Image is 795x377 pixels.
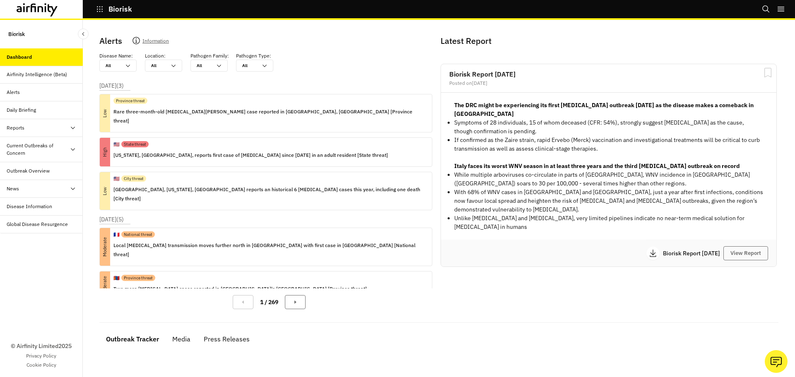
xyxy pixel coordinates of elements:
[763,67,773,78] svg: Bookmark Report
[204,333,250,345] div: Press Releases
[113,151,388,160] p: [US_STATE], [GEOGRAPHIC_DATA], reports first case of [MEDICAL_DATA] since [DATE] in an adult resi...
[113,175,120,182] p: 🇺🇸
[99,35,122,47] p: Alerts
[108,5,132,13] p: Biorisk
[663,250,723,256] p: Biorisk Report [DATE]
[91,147,119,157] p: High
[449,71,768,77] h2: Biorisk Report [DATE]
[236,52,271,60] p: Pathogen Type :
[99,52,133,60] p: Disease Name :
[723,246,768,260] button: View Report
[7,185,19,192] div: News
[113,107,425,125] p: Rare three-month-old [MEDICAL_DATA][PERSON_NAME] case reported in [GEOGRAPHIC_DATA], [GEOGRAPHIC_...
[113,284,367,293] p: Two more [MEDICAL_DATA] cases reported in [GEOGRAPHIC_DATA]'s [GEOGRAPHIC_DATA] [Province threat]
[190,52,229,60] p: Pathogen Family :
[454,170,763,188] p: While multiple arboviruses co-circulate in parts of [GEOGRAPHIC_DATA], WNV incidence in [GEOGRAPH...
[142,36,169,48] p: Information
[7,53,32,61] div: Dashboard
[124,275,153,281] p: Province threat
[113,241,425,259] p: Local [MEDICAL_DATA] transmission moves further north in [GEOGRAPHIC_DATA] with first case in [GE...
[285,295,306,309] button: Next Page
[124,175,144,182] p: City threat
[99,82,124,90] p: [DATE] ( 3 )
[7,142,70,157] div: Current Outbreaks of Concern
[86,186,124,196] p: Low
[116,98,145,104] p: Province threat
[7,221,68,228] div: Global Disease Resurgence
[8,26,25,42] p: Biorisk
[113,141,120,148] p: 🇺🇸
[113,231,120,238] p: 🇫🇷
[7,106,36,114] div: Daily Briefing
[765,350,788,373] button: Ask our analysts
[99,215,124,224] p: [DATE] ( 5 )
[454,136,763,153] p: If confirmed as the Zaire strain, rapid Ervebo (Merck) vaccination and investigational treatments...
[124,231,152,238] p: National threat
[26,352,56,360] a: Privacy Policy
[233,295,253,309] button: Previous Page
[454,214,763,231] p: Unlike [MEDICAL_DATA] and [MEDICAL_DATA], very limited pipelines indicate no near-term medical so...
[762,2,770,16] button: Search
[106,333,159,345] div: Outbreak Tracker
[26,361,56,369] a: Cookie Policy
[7,124,24,132] div: Reports
[449,81,768,86] div: Posted on [DATE]
[172,333,190,345] div: Media
[86,242,124,252] p: Moderate
[454,162,740,170] strong: Italy faces its worst WNV season in at least three years and the third [MEDICAL_DATA] outbreak on...
[7,89,20,96] div: Alerts
[113,185,425,203] p: [GEOGRAPHIC_DATA], [US_STATE], [GEOGRAPHIC_DATA] reports an historical 6 [MEDICAL_DATA] cases thi...
[124,141,146,147] p: State threat
[91,281,119,291] p: Moderate
[7,203,52,210] div: Disease Information
[260,298,278,307] p: 1 / 269
[86,108,124,118] p: Low
[11,342,72,351] p: © Airfinity Limited 2025
[7,167,50,175] div: Outbreak Overview
[7,71,67,78] div: Airfinity Intelligence (Beta)
[145,52,166,60] p: Location :
[454,118,763,136] p: Symptoms of 28 individuals, 15 of whom deceased (CFR: 54%), strongly suggest [MEDICAL_DATA] as th...
[454,188,763,214] p: With 68% of WNV cases in [GEOGRAPHIC_DATA] and [GEOGRAPHIC_DATA], just a year after first infecti...
[454,101,754,118] strong: The DRC might be experiencing its first [MEDICAL_DATA] outbreak [DATE] as the disease makes a com...
[96,2,132,16] button: Biorisk
[113,274,120,282] p: 🇲🇳
[78,29,89,39] button: Close Sidebar
[441,35,775,47] p: Latest Report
